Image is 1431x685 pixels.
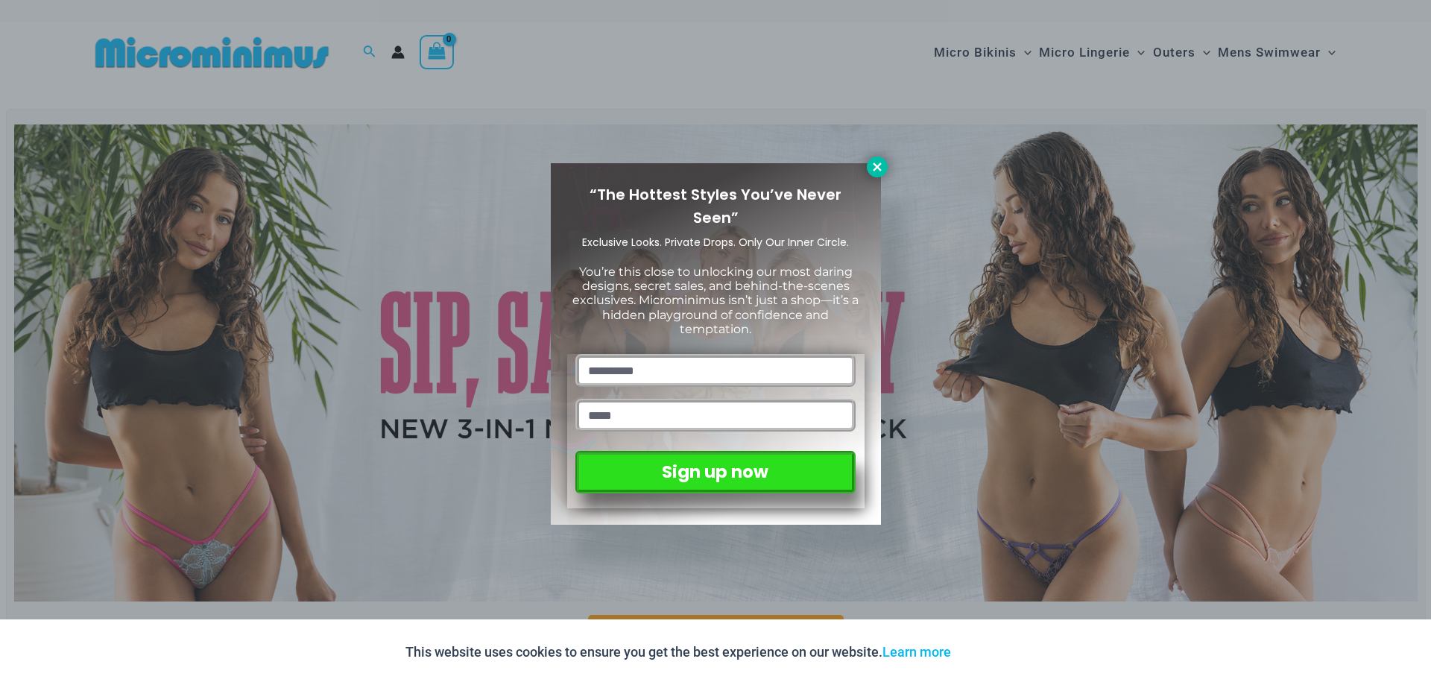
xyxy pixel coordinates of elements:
[575,451,855,493] button: Sign up now
[582,235,849,250] span: Exclusive Looks. Private Drops. Only Our Inner Circle.
[590,184,841,228] span: “The Hottest Styles You’ve Never Seen”
[405,641,951,663] p: This website uses cookies to ensure you get the best experience on our website.
[867,157,888,177] button: Close
[962,634,1026,670] button: Accept
[572,265,859,336] span: You’re this close to unlocking our most daring designs, secret sales, and behind-the-scenes exclu...
[882,644,951,660] a: Learn more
